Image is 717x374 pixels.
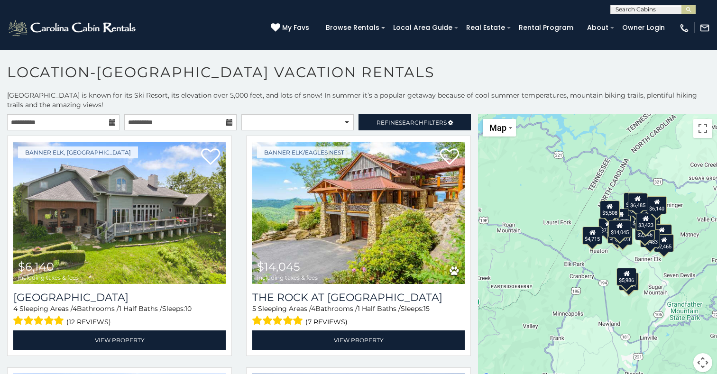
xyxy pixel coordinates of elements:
[440,147,459,167] a: Add to favorites
[13,142,226,284] a: Montallori Stone Lodge $6,140 including taxes & fees
[699,23,710,33] img: mail-regular-white.png
[628,193,648,211] div: $6,485
[252,330,465,350] a: View Property
[13,330,226,350] a: View Property
[119,304,162,313] span: 1 Half Baths /
[252,142,465,284] img: The Rock at Eagles Nest
[201,147,220,167] a: Add to favorites
[18,274,79,281] span: including taxes & fees
[388,20,457,35] a: Local Area Guide
[399,119,423,126] span: Search
[13,142,226,284] img: Montallori Stone Lodge
[582,227,602,245] div: $4,715
[13,291,226,304] a: [GEOGRAPHIC_DATA]
[7,18,138,37] img: White-1-2.png
[271,23,312,33] a: My Favs
[73,304,77,313] span: 4
[257,146,351,158] a: Banner Elk/Eagles Nest
[635,222,655,240] div: $2,346
[358,304,401,313] span: 1 Half Baths /
[616,268,636,286] div: $5,986
[617,20,670,35] a: Owner Login
[358,114,471,130] a: RefineSearchFilters
[608,220,631,238] div: $14,045
[693,353,712,372] button: Map camera controls
[305,316,348,328] span: (7 reviews)
[693,119,712,138] button: Toggle fullscreen view
[607,226,627,244] div: $4,542
[611,209,631,227] div: $5,922
[582,20,613,35] a: About
[18,146,138,158] a: Banner Elk, [GEOGRAPHIC_DATA]
[483,119,516,137] button: Change map style
[647,196,667,214] div: $6,140
[321,20,384,35] a: Browse Rentals
[13,304,226,328] div: Sleeping Areas / Bathrooms / Sleeps:
[252,291,465,304] a: The Rock at [GEOGRAPHIC_DATA]
[600,201,620,219] div: $5,508
[257,260,300,274] span: $14,045
[252,291,465,304] h3: The Rock at Eagles Nest
[624,192,643,210] div: $1,954
[252,304,256,313] span: 5
[18,260,54,274] span: $6,140
[257,274,318,281] span: including taxes & fees
[282,23,309,33] span: My Favs
[252,304,465,328] div: Sleeping Areas / Bathrooms / Sleeps:
[514,20,578,35] a: Rental Program
[489,123,506,133] span: Map
[423,304,430,313] span: 15
[13,304,18,313] span: 4
[652,224,672,242] div: $4,508
[185,304,192,313] span: 10
[654,234,674,252] div: $2,465
[311,304,315,313] span: 4
[461,20,510,35] a: Real Estate
[13,291,226,304] h3: Montallori Stone Lodge
[377,119,447,126] span: Refine Filters
[66,316,111,328] span: (12 reviews)
[679,23,689,33] img: phone-regular-white.png
[636,213,656,231] div: $3,423
[252,142,465,284] a: The Rock at Eagles Nest $14,045 including taxes & fees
